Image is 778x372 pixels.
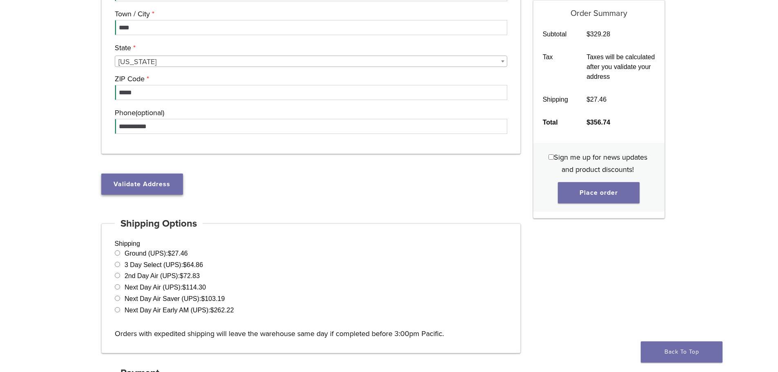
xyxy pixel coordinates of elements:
[125,307,234,314] label: Next Day Air Early AM (UPS):
[136,108,164,117] span: (optional)
[115,56,507,67] span: Alabama
[558,182,640,203] button: Place order
[641,341,722,363] a: Back To Top
[210,307,214,314] span: $
[201,295,205,302] span: $
[577,46,664,88] td: Taxes will be calculated after you validate your address
[101,174,183,195] button: Validate Address
[554,153,647,174] span: Sign me up for news updates and product discounts!
[125,272,200,279] label: 2nd Day Air (UPS):
[548,154,554,160] input: Sign me up for news updates and product discounts!
[183,261,187,268] span: $
[586,119,590,126] span: $
[125,261,203,268] label: 3 Day Select (UPS):
[586,31,590,38] span: $
[180,272,183,279] span: $
[168,250,188,257] bdi: 27.46
[168,250,172,257] span: $
[586,96,606,103] bdi: 27.46
[115,42,506,54] label: State
[586,96,590,103] span: $
[115,73,506,85] label: ZIP Code
[182,284,206,291] bdi: 114.30
[115,214,203,234] h4: Shipping Options
[586,31,610,38] bdi: 329.28
[115,56,508,67] span: State
[125,284,206,291] label: Next Day Air (UPS):
[125,250,188,257] label: Ground (UPS):
[533,23,577,46] th: Subtotal
[533,46,577,88] th: Tax
[533,88,577,111] th: Shipping
[182,284,186,291] span: $
[183,261,203,268] bdi: 64.86
[533,111,577,134] th: Total
[586,119,610,126] bdi: 356.74
[115,107,506,119] label: Phone
[210,307,234,314] bdi: 262.22
[201,295,225,302] bdi: 103.19
[533,0,664,18] h5: Order Summary
[180,272,200,279] bdi: 72.83
[115,315,508,340] p: Orders with expedited shipping will leave the warehouse same day if completed before 3:00pm Pacific.
[115,8,506,20] label: Town / City
[125,295,225,302] label: Next Day Air Saver (UPS):
[101,223,521,353] div: Shipping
